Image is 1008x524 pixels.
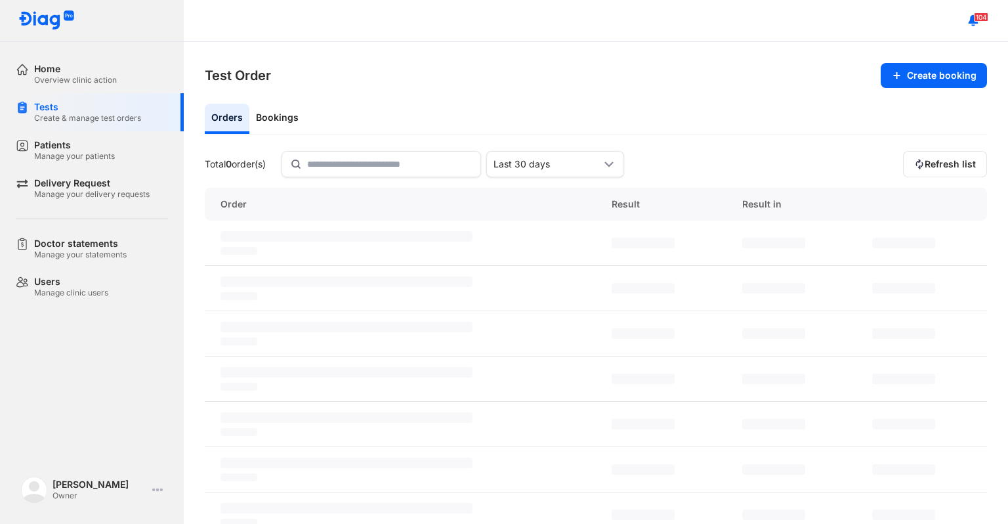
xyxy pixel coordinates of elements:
span: ‌ [742,464,805,475]
div: Tests [34,101,141,113]
div: Result [596,188,726,221]
div: Patients [34,139,115,151]
span: ‌ [220,276,472,287]
span: ‌ [872,510,935,520]
div: Manage your statements [34,250,127,260]
span: ‌ [612,238,675,248]
span: ‌ [220,338,257,345]
div: Last 30 days [493,158,601,170]
div: Create & manage test orders [34,113,141,123]
span: ‌ [220,247,257,255]
span: ‌ [220,473,257,481]
span: 104 [974,12,988,22]
div: Result in [726,188,857,221]
span: ‌ [220,412,472,423]
span: ‌ [612,374,675,384]
span: ‌ [872,238,935,248]
span: ‌ [220,503,472,513]
div: Orders [205,104,249,134]
div: Total order(s) [205,158,266,170]
span: Refresh list [925,158,976,170]
span: ‌ [220,383,257,391]
span: ‌ [220,322,472,332]
span: ‌ [220,428,257,436]
span: ‌ [612,283,675,294]
div: Manage your delivery requests [34,189,150,200]
span: ‌ [220,292,257,300]
div: [PERSON_NAME] [52,479,147,491]
span: ‌ [872,419,935,429]
span: ‌ [612,419,675,429]
span: ‌ [872,374,935,384]
span: ‌ [872,328,935,339]
span: ‌ [742,374,805,384]
span: ‌ [872,283,935,294]
span: ‌ [612,510,675,520]
span: ‌ [612,328,675,339]
h3: Test Order [205,66,271,85]
img: logo [18,11,75,31]
div: Delivery Request [34,177,150,189]
span: 0 [226,158,232,169]
div: Owner [52,491,147,501]
div: Home [34,63,117,75]
span: ‌ [612,464,675,475]
span: ‌ [742,510,805,520]
span: ‌ [742,328,805,339]
span: ‌ [742,419,805,429]
span: ‌ [742,238,805,248]
button: Refresh list [903,151,987,177]
span: ‌ [220,231,472,242]
span: ‌ [220,458,472,468]
div: Manage your patients [34,151,115,162]
button: Create booking [881,63,987,88]
div: Overview clinic action [34,75,117,85]
div: Users [34,276,108,288]
span: ‌ [872,464,935,475]
div: Order [205,188,596,221]
div: Manage clinic users [34,288,108,298]
div: Bookings [249,104,305,134]
img: logo [21,477,47,503]
span: ‌ [742,283,805,294]
span: ‌ [220,367,472,378]
div: Doctor statements [34,238,127,250]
